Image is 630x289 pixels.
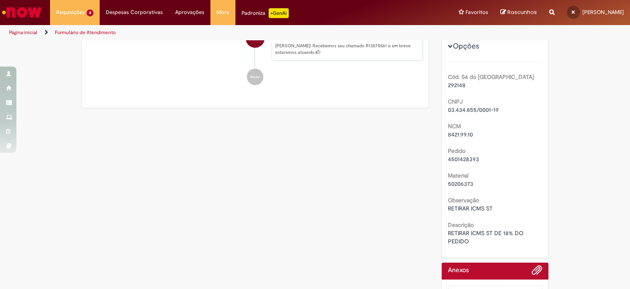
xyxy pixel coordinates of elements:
[466,8,488,16] span: Favoritos
[87,9,94,16] span: 4
[448,197,479,204] b: Observação
[507,8,537,16] span: Rascunhos
[448,106,499,113] span: 03.434.855/0001-19
[448,81,466,89] span: 292148
[56,8,85,16] span: Requisições
[269,8,289,18] p: +GenAi
[448,267,469,274] h2: Anexos
[448,131,473,138] span: 8421.99.10
[6,25,414,40] ul: Trilhas de página
[106,8,163,16] span: Despesas Corporativas
[532,265,542,280] button: Adicionar anexos
[175,8,204,16] span: Aprovações
[275,43,418,55] p: [PERSON_NAME]! Recebemos seu chamado R13575561 e em breve estaremos atuando.
[448,172,468,179] b: Material
[448,147,466,155] b: Pedido
[9,29,37,36] a: Página inicial
[448,205,493,212] span: RETIRAR ICMS ST
[500,9,537,16] a: Rascunhos
[88,21,422,60] li: Izabela Kitaka
[448,123,461,130] b: NCM
[55,29,116,36] a: Formulário de Atendimento
[1,4,43,21] img: ServiceNow
[217,8,229,16] span: More
[582,9,624,16] span: [PERSON_NAME]
[448,73,534,81] b: Cód. S4 do [GEOGRAPHIC_DATA]
[448,180,473,187] span: 50206373
[448,98,463,105] b: CNPJ
[448,229,525,245] span: RETIRAR ICMS ST DE 18% DO PEDIDO
[448,221,474,229] b: Descrição
[242,8,289,18] div: Padroniza
[448,155,479,163] span: 4501428393
[572,9,575,15] span: IK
